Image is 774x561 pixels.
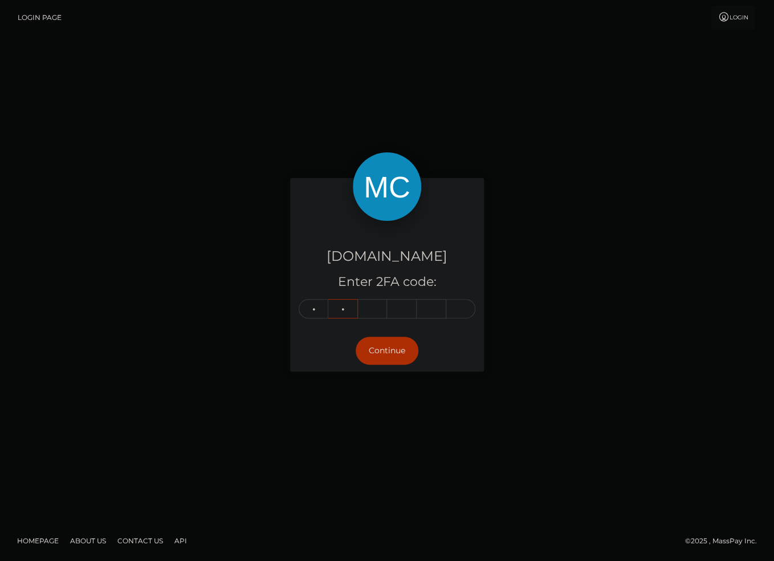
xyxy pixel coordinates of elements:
[299,273,475,291] h5: Enter 2FA code:
[18,6,62,30] a: Login Page
[711,6,755,30] a: Login
[13,532,63,550] a: Homepage
[685,535,765,547] div: © 2025 , MassPay Inc.
[299,247,475,267] h4: [DOMAIN_NAME]
[356,337,418,365] button: Continue
[353,152,421,221] img: McLuck.com
[170,532,192,550] a: API
[66,532,111,550] a: About Us
[113,532,168,550] a: Contact Us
